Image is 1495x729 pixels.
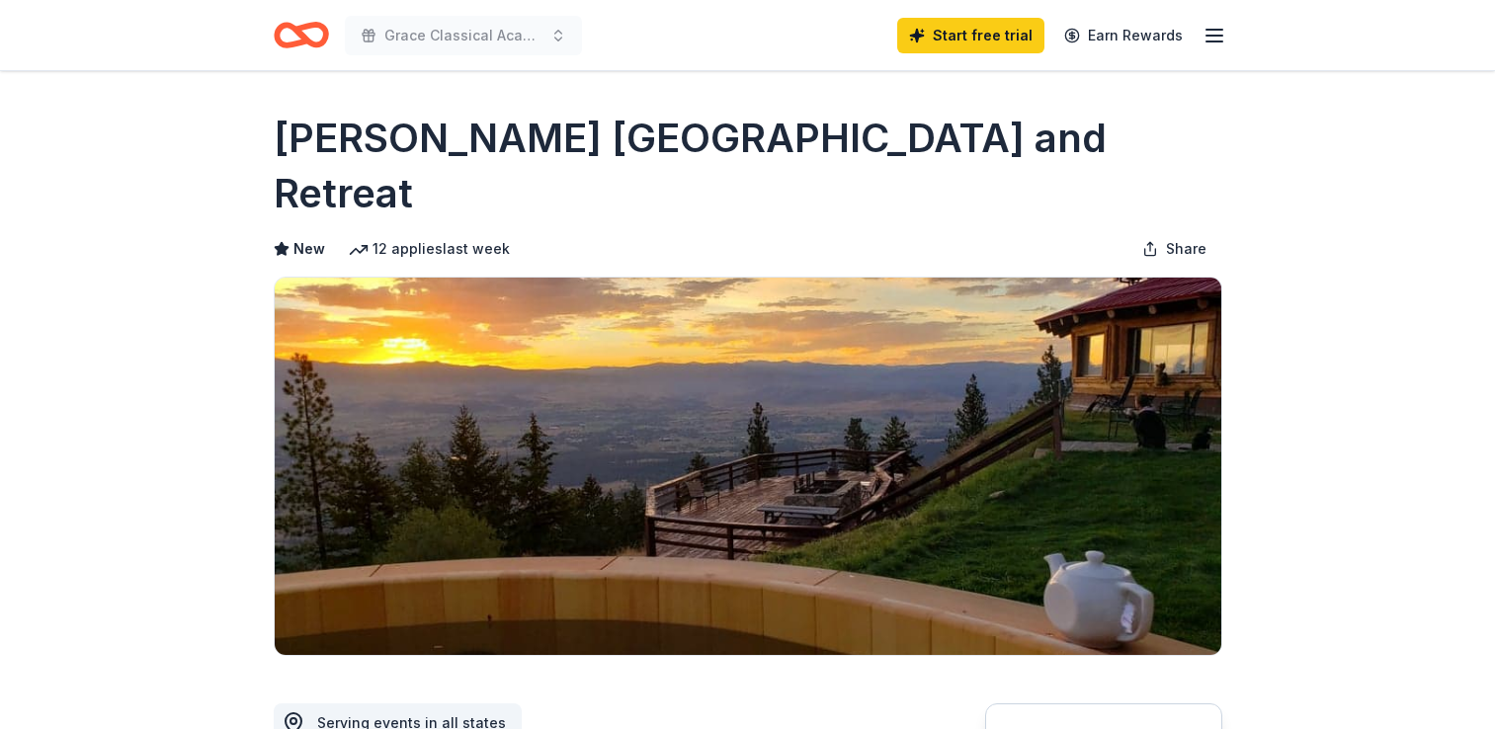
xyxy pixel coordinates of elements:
div: 12 applies last week [349,237,510,261]
span: Grace Classical Academy's Fall Gala [384,24,542,47]
button: Share [1126,229,1222,269]
img: Image for Downing Mountain Lodge and Retreat [275,278,1221,655]
button: Grace Classical Academy's Fall Gala [345,16,582,55]
span: Share [1166,237,1206,261]
a: Earn Rewards [1052,18,1195,53]
a: Home [274,12,329,58]
span: New [293,237,325,261]
h1: [PERSON_NAME] [GEOGRAPHIC_DATA] and Retreat [274,111,1222,221]
a: Start free trial [897,18,1044,53]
